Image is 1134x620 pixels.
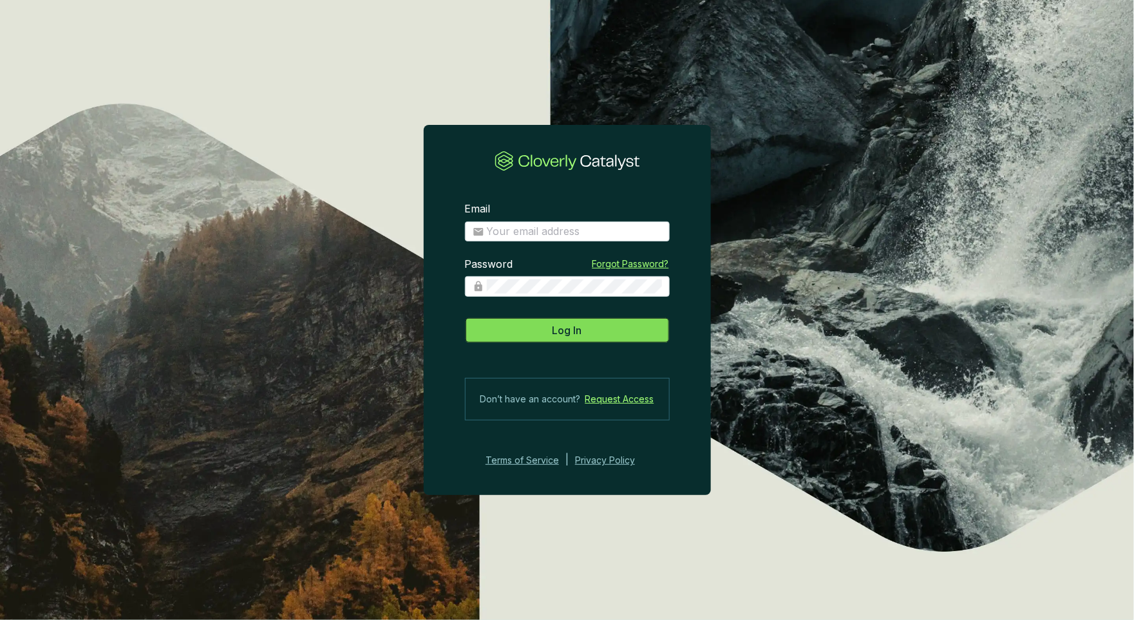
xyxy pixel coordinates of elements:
[575,453,652,468] a: Privacy Policy
[585,391,654,407] a: Request Access
[465,258,513,272] label: Password
[487,279,663,294] input: Password
[465,202,491,216] label: Email
[565,453,569,468] div: |
[592,258,669,270] a: Forgot Password?
[480,391,581,407] span: Don’t have an account?
[487,225,662,239] input: Email
[482,453,559,468] a: Terms of Service
[553,323,582,338] span: Log In
[465,317,670,343] button: Log In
